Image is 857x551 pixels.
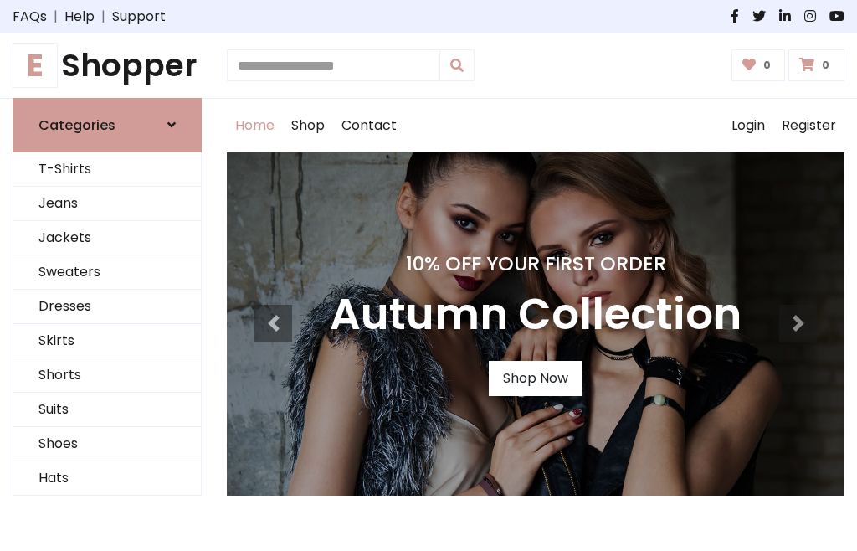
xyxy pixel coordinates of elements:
a: EShopper [13,47,202,85]
a: Help [64,7,95,27]
a: Suits [13,393,201,427]
span: E [13,43,58,88]
h1: Shopper [13,47,202,85]
a: Hats [13,461,201,496]
a: FAQs [13,7,47,27]
a: Skirts [13,324,201,358]
a: Shorts [13,358,201,393]
h6: Categories [38,117,115,133]
a: Shop [283,99,333,152]
span: 0 [759,58,775,73]
a: Register [773,99,844,152]
a: 0 [788,49,844,81]
a: Login [723,99,773,152]
a: Categories [13,98,202,152]
a: Home [227,99,283,152]
span: | [95,7,112,27]
a: T-Shirts [13,152,201,187]
span: 0 [818,58,834,73]
a: Contact [333,99,405,152]
a: Dresses [13,290,201,324]
span: | [47,7,64,27]
a: Shoes [13,427,201,461]
h3: Autumn Collection [330,289,742,341]
a: Jackets [13,221,201,255]
a: Sweaters [13,255,201,290]
a: Support [112,7,166,27]
h4: 10% Off Your First Order [330,252,742,275]
a: 0 [731,49,786,81]
a: Jeans [13,187,201,221]
a: Shop Now [489,361,582,396]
